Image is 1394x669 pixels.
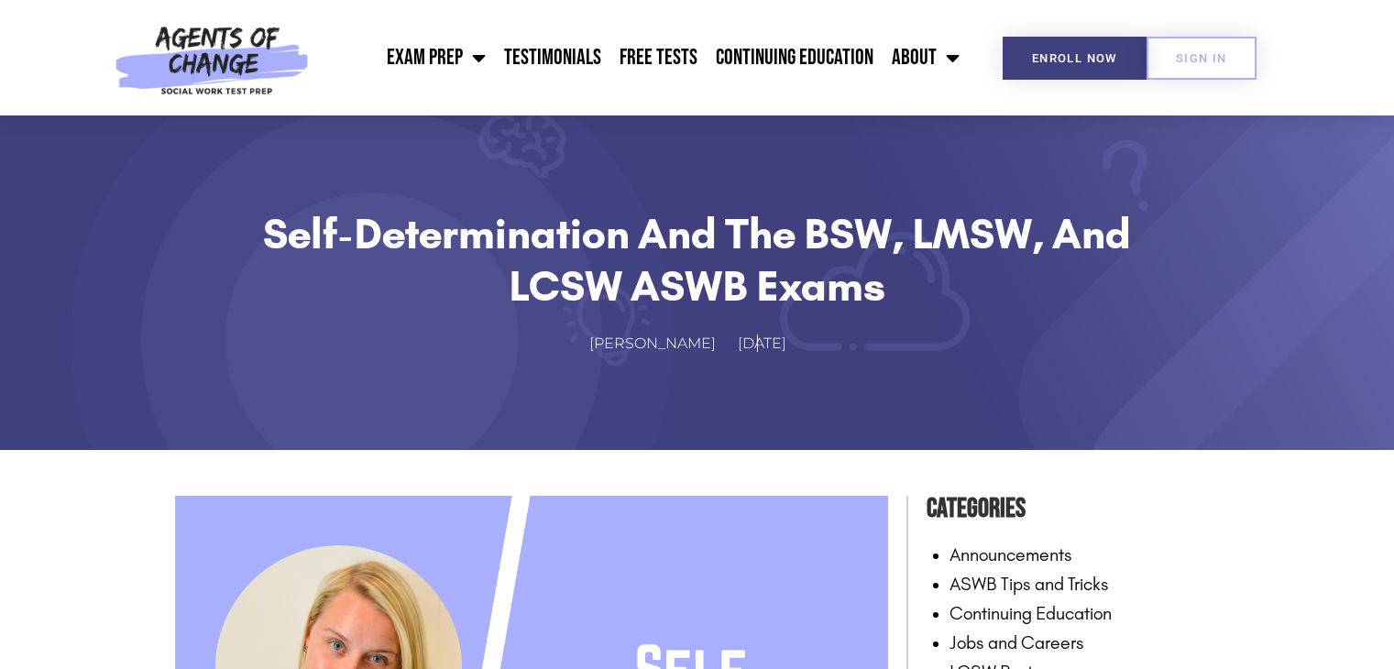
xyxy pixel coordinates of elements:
a: SIGN IN [1147,37,1257,80]
a: Announcements [949,543,1072,565]
a: [PERSON_NAME] [589,331,734,357]
nav: Menu [318,35,969,81]
a: Enroll Now [1003,37,1147,80]
a: Testimonials [495,35,610,81]
a: Continuing Education [949,602,1112,624]
a: Exam Prep [378,35,495,81]
a: Free Tests [610,35,707,81]
a: Continuing Education [707,35,883,81]
span: Enroll Now [1032,52,1117,64]
a: ASWB Tips and Tricks [949,573,1109,595]
h1: Self-Determination and the BSW, LMSW, and LCSW ASWB Exams [221,208,1174,312]
a: Jobs and Careers [949,631,1084,653]
span: SIGN IN [1176,52,1227,64]
span: [PERSON_NAME] [589,331,716,357]
a: [DATE] [738,331,805,357]
h4: Categories [927,487,1220,531]
time: [DATE] [738,334,786,352]
a: About [883,35,969,81]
